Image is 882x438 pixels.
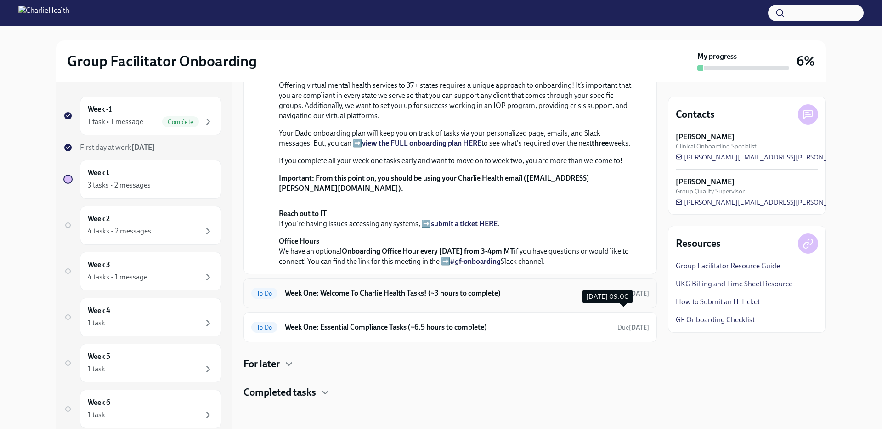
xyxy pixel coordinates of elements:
span: Due [617,290,649,297]
h4: Resources [676,237,721,250]
div: 3 tasks • 2 messages [88,180,151,190]
div: 4 tasks • 1 message [88,272,147,282]
h6: Week 6 [88,398,110,408]
span: Complete [162,119,199,125]
h6: Week 2 [88,214,110,224]
strong: [PERSON_NAME] [676,132,735,142]
a: How to Submit an IT Ticket [676,297,760,307]
div: 4 tasks • 2 messages [88,226,151,236]
a: Week 51 task [63,344,221,382]
a: #gf-onboarding [450,257,501,266]
div: 1 task • 1 message [88,117,143,127]
a: submit a ticket HERE [431,219,498,228]
strong: Important: [279,174,314,182]
p: We have an optional if you have questions or would like to connect! You can find the link for thi... [279,236,634,267]
a: GF Onboarding Checklist [676,315,755,325]
p: If you're having issues accessing any systems, ➡️ . [279,209,634,229]
strong: My progress [697,51,737,62]
h2: Group Facilitator Onboarding [67,52,257,70]
span: First day at work [80,143,155,152]
div: 1 task [88,364,105,374]
h4: Contacts [676,108,715,121]
span: Due [617,324,649,331]
img: CharlieHealth [18,6,69,20]
h3: 6% [797,53,815,69]
h4: Completed tasks [243,386,316,399]
a: Group Facilitator Resource Guide [676,261,780,271]
strong: Reach out to IT [279,209,327,218]
strong: three [592,139,609,148]
a: view the FULL onboarding plan HERE [362,139,481,148]
p: Your Dado onboarding plan will keep you on track of tasks via your personalized page, emails, and... [279,128,634,148]
a: Week 13 tasks • 2 messages [63,160,221,199]
a: Week 34 tasks • 1 message [63,252,221,290]
div: 1 task [88,410,105,420]
strong: [DATE] [629,324,649,331]
p: If you complete all your week one tasks early and want to move on to week two, you are more than ... [279,156,634,166]
h6: Week 5 [88,352,110,362]
a: Week 24 tasks • 2 messages [63,206,221,245]
h6: Week One: Essential Compliance Tasks (~6.5 hours to complete) [285,322,610,332]
a: To DoWeek One: Essential Compliance Tasks (~6.5 hours to complete)Due[DATE] [251,320,649,335]
strong: [DATE] [629,290,649,297]
h4: For later [243,357,280,371]
strong: From this point on, you should be using your Charlie Health email ([EMAIL_ADDRESS][PERSON_NAME][D... [279,174,589,193]
span: October 6th, 2025 09:00 [617,323,649,332]
a: To DoWeek One: Welcome To Charlie Health Tasks! (~3 hours to complete)Due[DATE] [251,286,649,301]
div: 1 task [88,318,105,328]
span: To Do [251,324,277,331]
strong: Onboarding Office Hour every [DATE] from 3-4pm MT [342,247,514,256]
span: Clinical Onboarding Specialist [676,142,757,151]
span: Group Quality Supervisor [676,187,745,196]
a: Week 41 task [63,298,221,336]
strong: [PERSON_NAME] [676,177,735,187]
div: For later [243,357,657,371]
a: Week -11 task • 1 messageComplete [63,97,221,135]
h6: Week -1 [88,104,112,114]
h6: Week 1 [88,168,109,178]
a: First day at work[DATE] [63,142,221,153]
span: To Do [251,290,277,297]
div: Completed tasks [243,386,657,399]
p: Offering virtual mental health services to 37+ states requires a unique approach to onboarding! I... [279,80,634,121]
h6: Week One: Welcome To Charlie Health Tasks! (~3 hours to complete) [285,288,610,298]
h6: Week 4 [88,306,110,316]
h6: Week 3 [88,260,110,270]
a: UKG Billing and Time Sheet Resource [676,279,792,289]
strong: [DATE] [131,143,155,152]
strong: Office Hours [279,237,319,245]
a: Week 61 task [63,390,221,428]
